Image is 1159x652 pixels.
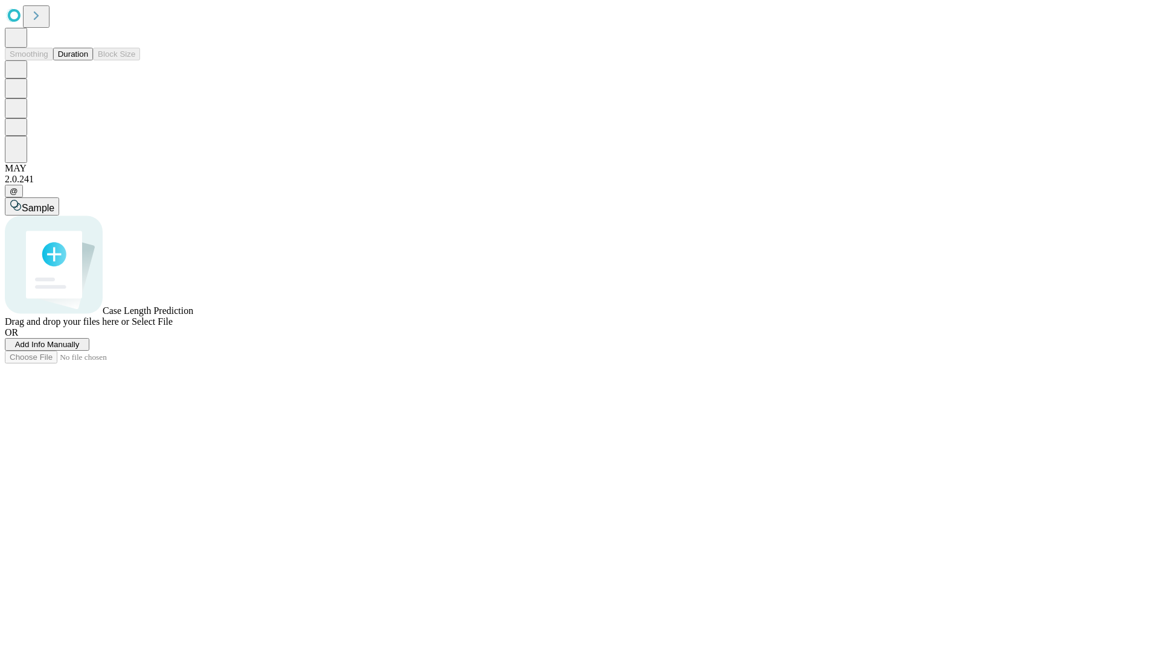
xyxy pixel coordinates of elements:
[5,338,89,351] button: Add Info Manually
[53,48,93,60] button: Duration
[22,203,54,213] span: Sample
[103,305,193,316] span: Case Length Prediction
[5,174,1154,185] div: 2.0.241
[15,340,80,349] span: Add Info Manually
[5,48,53,60] button: Smoothing
[93,48,140,60] button: Block Size
[132,316,173,327] span: Select File
[5,197,59,216] button: Sample
[5,327,18,337] span: OR
[5,163,1154,174] div: MAY
[5,185,23,197] button: @
[5,316,129,327] span: Drag and drop your files here or
[10,187,18,196] span: @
